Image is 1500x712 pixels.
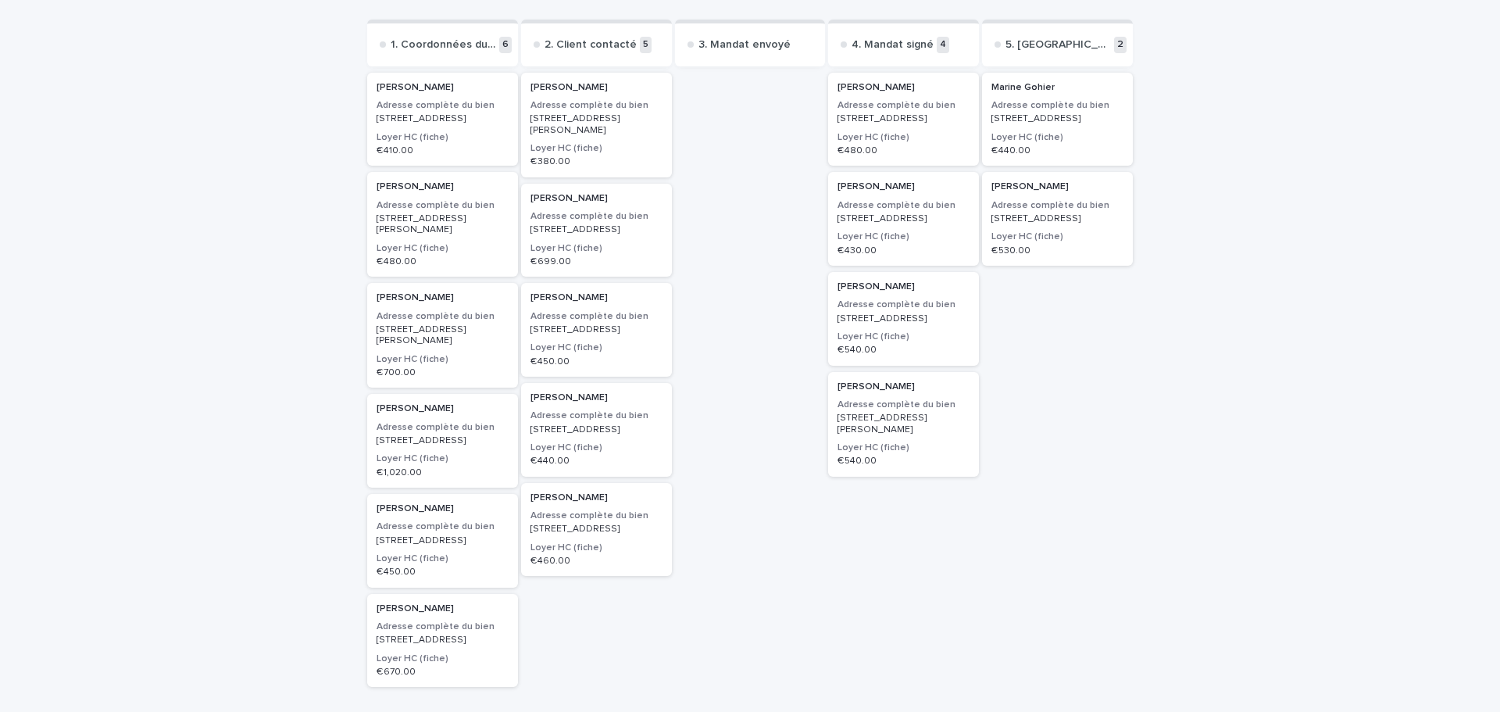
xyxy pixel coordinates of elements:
h3: Adresse complète du bien [377,421,509,434]
p: € 530.00 [991,245,1123,256]
h3: Adresse complète du bien [377,621,509,633]
h3: Adresse complète du bien [530,410,662,422]
p: [PERSON_NAME] [837,82,970,93]
p: [STREET_ADDRESS] [837,113,970,124]
h3: Loyer HC (fiche) [377,553,509,565]
h3: Adresse complète du bien [377,310,509,323]
p: € 699.00 [530,256,662,267]
p: [PERSON_NAME] [377,503,509,514]
h3: Loyer HC (fiche) [530,542,662,554]
p: [STREET_ADDRESS] [377,435,509,446]
p: € 540.00 [837,456,970,467]
a: [PERSON_NAME]Adresse complète du bien[STREET_ADDRESS]Loyer HC (fiche)€ 440.00 [521,383,672,477]
p: 1. Coordonnées du client transmises [391,38,496,52]
p: [STREET_ADDRESS] [530,524,662,535]
h3: Loyer HC (fiche) [377,353,509,366]
a: [PERSON_NAME]Adresse complète du bien[STREET_ADDRESS]Loyer HC (fiche)€ 480.00 [828,73,979,166]
h3: Adresse complète du bien [837,99,970,112]
a: Marine GohierAdresse complète du bien[STREET_ADDRESS]Loyer HC (fiche)€ 440.00 [982,73,1133,166]
div: [PERSON_NAME]Adresse complète du bien[STREET_ADDRESS][PERSON_NAME]Loyer HC (fiche)€ 380.00 [521,73,672,177]
a: [PERSON_NAME]Adresse complète du bien[STREET_ADDRESS][PERSON_NAME]Loyer HC (fiche)€ 480.00 [367,172,518,277]
h3: Adresse complète du bien [991,99,1123,112]
p: 4. Mandat signé [852,38,934,52]
p: [PERSON_NAME] [377,82,509,93]
p: [PERSON_NAME] [377,181,509,192]
p: [PERSON_NAME] [837,181,970,192]
p: [PERSON_NAME] [377,603,509,614]
a: [PERSON_NAME]Adresse complète du bien[STREET_ADDRESS][PERSON_NAME]Loyer HC (fiche)€ 540.00 [828,372,979,477]
h3: Loyer HC (fiche) [530,242,662,255]
h3: Loyer HC (fiche) [837,131,970,144]
h3: Loyer HC (fiche) [530,442,662,454]
div: [PERSON_NAME]Adresse complète du bien[STREET_ADDRESS]Loyer HC (fiche)€ 530.00 [982,172,1133,266]
h3: Adresse complète du bien [837,399,970,411]
p: € 440.00 [991,145,1123,156]
p: [STREET_ADDRESS][PERSON_NAME] [377,324,509,347]
p: 5 [640,37,652,53]
p: [PERSON_NAME] [837,281,970,292]
p: [STREET_ADDRESS] [377,535,509,546]
p: € 450.00 [530,356,662,367]
h3: Loyer HC (fiche) [837,442,970,454]
p: [PERSON_NAME] [377,292,509,303]
h3: Adresse complète du bien [530,510,662,522]
p: € 540.00 [837,345,970,356]
div: [PERSON_NAME]Adresse complète du bien[STREET_ADDRESS]Loyer HC (fiche)€ 670.00 [367,594,518,688]
p: [PERSON_NAME] [530,292,662,303]
p: [PERSON_NAME] [530,392,662,403]
h3: Loyer HC (fiche) [530,142,662,155]
p: € 460.00 [530,556,662,567]
p: € 700.00 [377,367,509,378]
a: [PERSON_NAME]Adresse complète du bien[STREET_ADDRESS][PERSON_NAME]Loyer HC (fiche)€ 700.00 [367,283,518,388]
p: 2 [1114,37,1127,53]
h3: Loyer HC (fiche) [377,131,509,144]
p: 2. Client contacté [545,38,637,52]
a: [PERSON_NAME]Adresse complète du bien[STREET_ADDRESS]Loyer HC (fiche)€ 450.00 [521,283,672,377]
p: € 1,020.00 [377,467,509,478]
a: [PERSON_NAME]Adresse complète du bien[STREET_ADDRESS]Loyer HC (fiche)€ 540.00 [828,272,979,366]
p: [STREET_ADDRESS] [377,113,509,124]
p: € 670.00 [377,667,509,678]
p: 5. [GEOGRAPHIC_DATA] [1005,38,1111,52]
a: [PERSON_NAME]Adresse complète du bien[STREET_ADDRESS]Loyer HC (fiche)€ 460.00 [521,483,672,577]
a: [PERSON_NAME]Adresse complète du bien[STREET_ADDRESS]Loyer HC (fiche)€ 1,020.00 [367,394,518,488]
a: [PERSON_NAME]Adresse complète du bien[STREET_ADDRESS]Loyer HC (fiche)€ 699.00 [521,184,672,277]
h3: Loyer HC (fiche) [991,131,1123,144]
p: [STREET_ADDRESS] [530,324,662,335]
h3: Loyer HC (fiche) [837,231,970,243]
a: [PERSON_NAME]Adresse complète du bien[STREET_ADDRESS]Loyer HC (fiche)€ 450.00 [367,494,518,588]
p: € 440.00 [530,456,662,467]
p: [PERSON_NAME] [837,381,970,392]
p: € 410.00 [377,145,509,156]
p: [STREET_ADDRESS] [837,213,970,224]
p: 6 [499,37,512,53]
h3: Adresse complète du bien [991,199,1123,212]
p: [STREET_ADDRESS] [530,424,662,435]
p: € 450.00 [377,567,509,578]
p: [PERSON_NAME] [991,181,1123,192]
h3: Loyer HC (fiche) [991,231,1123,243]
h3: Loyer HC (fiche) [377,242,509,255]
p: [STREET_ADDRESS][PERSON_NAME] [837,413,970,435]
a: [PERSON_NAME]Adresse complète du bien[STREET_ADDRESS]Loyer HC (fiche)€ 430.00 [828,172,979,266]
a: [PERSON_NAME]Adresse complète du bien[STREET_ADDRESS]Loyer HC (fiche)€ 410.00 [367,73,518,166]
p: [STREET_ADDRESS] [377,635,509,646]
h3: Adresse complète du bien [377,99,509,112]
p: € 380.00 [530,156,662,167]
h3: Adresse complète du bien [377,199,509,212]
p: [PERSON_NAME] [377,403,509,414]
p: 3. Mandat envoyé [698,38,791,52]
p: [STREET_ADDRESS] [991,113,1123,124]
h3: Adresse complète du bien [377,521,509,533]
h3: Adresse complète du bien [530,310,662,323]
h3: Adresse complète du bien [837,199,970,212]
